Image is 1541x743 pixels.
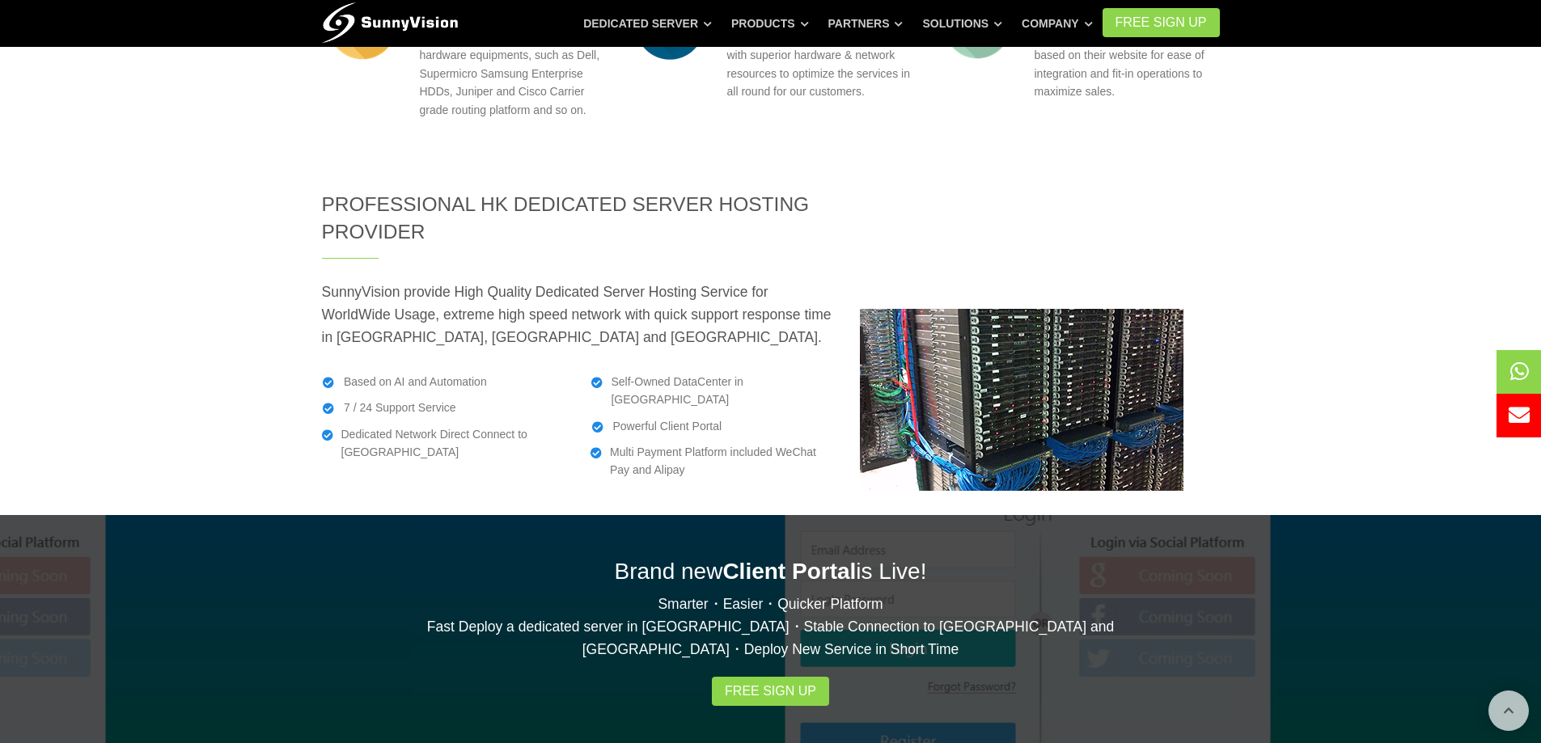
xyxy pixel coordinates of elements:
[322,555,1220,587] h2: Brand new is Live!
[727,11,912,101] p: Team of professionals plan, implement and operate the business with superior hardware & network r...
[1035,11,1220,101] p: Partners can fully-utilize our API to implement white-label reselling based on their website for ...
[591,417,836,435] li: Powerful Client Portal
[322,593,1220,661] p: Smarter・Easier・Quicker Platform Fast Deploy a dedicated server in [GEOGRAPHIC_DATA]・Stable Connec...
[1103,8,1220,37] a: FREE Sign Up
[322,281,836,348] p: SunnyVision provide High Quality Dedicated Server Hosting Service for WorldWide Usage, extreme hi...
[322,191,836,247] h2: Professional HK Dedicated Server Hosting Provider
[591,443,836,479] li: Multi Payment Platform included WeChat Pay and Alipay
[722,559,856,584] strong: Client Portal
[828,9,904,38] a: Partners
[583,9,712,38] a: Dedicated Server
[731,9,809,38] a: Products
[1022,9,1093,38] a: Company
[712,677,829,706] a: Free Sign Up
[322,425,567,462] li: Dedicated Network Direct Connect to [GEOGRAPHIC_DATA]
[922,9,1002,38] a: Solutions
[322,399,567,416] li: 7 / 24 Support Service
[591,373,836,409] li: Self-Owned DataCenter in [GEOGRAPHIC_DATA]
[322,373,567,390] li: Based on AI and Automation
[420,11,605,119] p: SunnyVision operates and offers service with cutting edge enterprise hardware equipments, such as...
[860,309,1183,491] img: SunnyVision HK DataCenter - Server Rack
